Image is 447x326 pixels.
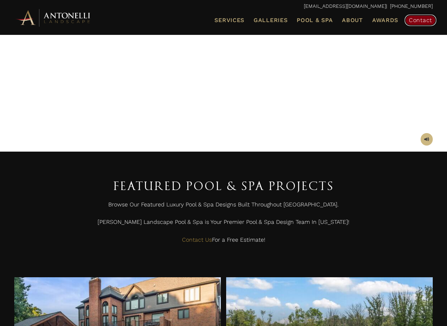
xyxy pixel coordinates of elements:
[214,17,244,23] span: Services
[254,17,287,23] span: Galleries
[339,16,366,25] a: About
[14,217,433,231] p: [PERSON_NAME] Landscape Pool & Spa is Your Premier Pool & Spa Design Team In [US_STATE]!
[182,236,212,243] a: Contact Us
[405,15,436,26] a: Contact
[342,17,363,23] span: About
[14,8,93,27] img: Antonelli Horizontal Logo
[409,17,432,23] span: Contact
[369,16,401,25] a: Awards
[372,17,398,23] span: Awards
[14,235,433,249] p: For a Free Estimate!
[251,16,290,25] a: Galleries
[294,16,336,25] a: Pool & Spa
[14,176,433,196] h1: Featured Pool & Spa Projects
[304,3,386,9] a: [EMAIL_ADDRESS][DOMAIN_NAME]
[212,16,247,25] a: Services
[297,17,333,23] span: Pool & Spa
[14,2,433,11] p: | [PHONE_NUMBER]
[14,199,433,214] p: Browse Our Featured Luxury Pool & Spa Designs Built Throughout [GEOGRAPHIC_DATA].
